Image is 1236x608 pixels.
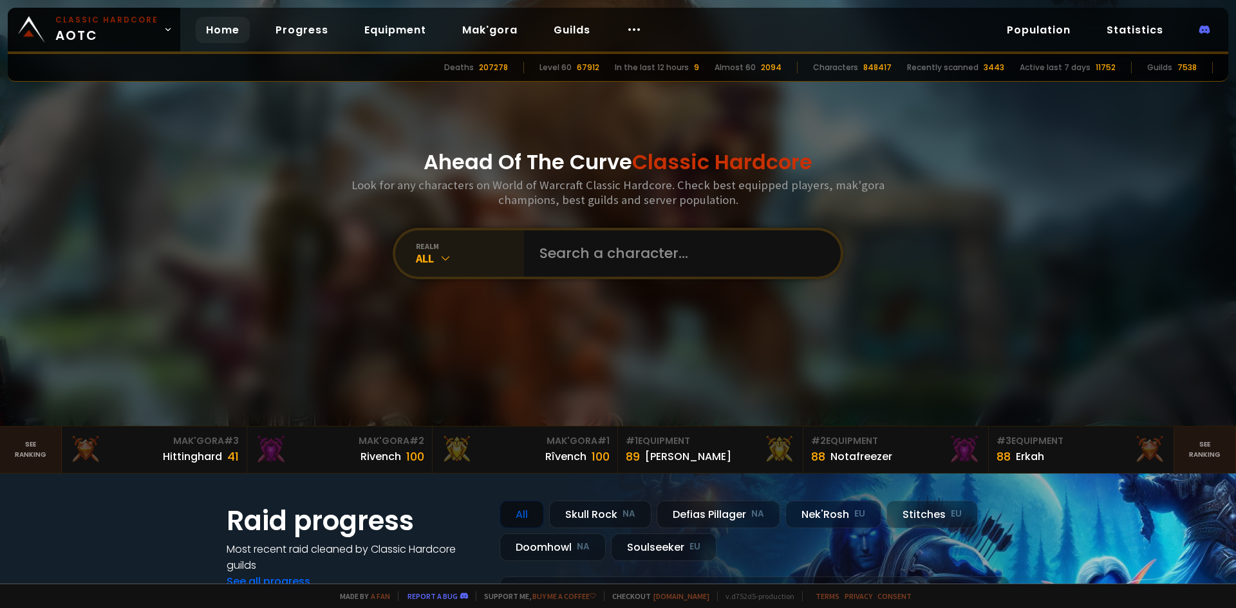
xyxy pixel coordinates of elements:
[406,448,424,465] div: 100
[371,591,390,601] a: a fan
[863,62,892,73] div: 848417
[1020,62,1091,73] div: Active last 7 days
[433,427,618,473] a: Mak'Gora#1Rîvench100
[689,540,700,553] small: EU
[632,147,812,176] span: Classic Hardcore
[545,448,586,465] div: Rîvench
[407,591,458,601] a: Report a bug
[751,508,764,520] small: NA
[997,434,1011,447] span: # 3
[346,178,890,207] h3: Look for any characters on World of Warcraft Classic Hardcore. Check best equipped players, mak'g...
[813,62,858,73] div: Characters
[444,62,474,73] div: Deaths
[163,448,222,465] div: Hittinghard
[8,8,180,51] a: Classic HardcoreAOTC
[715,62,756,73] div: Almost 60
[440,434,610,448] div: Mak'Gora
[549,501,651,528] div: Skull Rock
[951,508,962,520] small: EU
[255,434,424,448] div: Mak'Gora
[997,448,1011,465] div: 88
[907,62,979,73] div: Recently scanned
[830,448,892,465] div: Notafreezer
[694,62,699,73] div: 9
[1174,427,1236,473] a: Seeranking
[500,501,544,528] div: All
[1096,17,1174,43] a: Statistics
[265,17,339,43] a: Progress
[811,448,825,465] div: 88
[803,427,989,473] a: #2Equipment88Notafreezer
[55,14,158,26] small: Classic Hardcore
[816,591,839,601] a: Terms
[1177,62,1197,73] div: 7538
[592,448,610,465] div: 100
[604,591,709,601] span: Checkout
[626,448,640,465] div: 89
[247,427,433,473] a: Mak'Gora#2Rivench100
[811,434,980,448] div: Equipment
[989,427,1174,473] a: #3Equipment88Erkah
[1016,448,1044,465] div: Erkah
[227,448,239,465] div: 41
[479,62,508,73] div: 207278
[196,17,250,43] a: Home
[354,17,436,43] a: Equipment
[577,540,590,553] small: NA
[785,501,881,528] div: Nek'Rosh
[227,574,310,589] a: See all progress
[409,434,424,447] span: # 2
[224,434,239,447] span: # 3
[532,230,825,277] input: Search a character...
[615,62,689,73] div: In the last 12 hours
[227,541,484,573] h4: Most recent raid cleaned by Classic Hardcore guilds
[1096,62,1116,73] div: 11752
[618,427,803,473] a: #1Equipment89[PERSON_NAME]
[424,147,812,178] h1: Ahead Of The Curve
[500,533,606,561] div: Doomhowl
[532,591,596,601] a: Buy me a coffee
[416,241,524,251] div: realm
[1147,62,1172,73] div: Guilds
[645,448,731,465] div: [PERSON_NAME]
[845,591,872,601] a: Privacy
[854,508,865,520] small: EU
[452,17,528,43] a: Mak'gora
[539,62,572,73] div: Level 60
[626,434,795,448] div: Equipment
[653,591,709,601] a: [DOMAIN_NAME]
[332,591,390,601] span: Made by
[227,501,484,541] h1: Raid progress
[984,62,1004,73] div: 3443
[761,62,782,73] div: 2094
[476,591,596,601] span: Support me,
[997,17,1081,43] a: Population
[416,251,524,266] div: All
[626,434,638,447] span: # 1
[886,501,978,528] div: Stitches
[70,434,239,448] div: Mak'Gora
[623,508,635,520] small: NA
[577,62,599,73] div: 67912
[811,434,826,447] span: # 2
[657,501,780,528] div: Defias Pillager
[360,448,401,465] div: Rivench
[611,533,716,561] div: Soulseeker
[997,434,1166,448] div: Equipment
[597,434,610,447] span: # 1
[55,14,158,45] span: AOTC
[62,427,247,473] a: Mak'Gora#3Hittinghard41
[543,17,601,43] a: Guilds
[717,591,794,601] span: v. d752d5 - production
[877,591,912,601] a: Consent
